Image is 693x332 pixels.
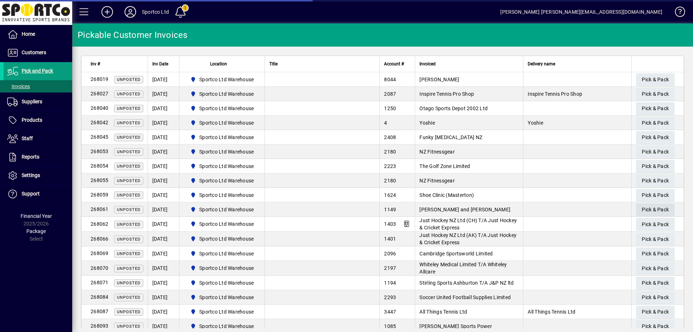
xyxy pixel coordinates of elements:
[148,87,179,101] td: [DATE]
[148,290,179,305] td: [DATE]
[419,120,435,126] span: Yoshie
[117,222,140,227] span: Unposted
[4,93,72,111] a: Suppliers
[642,117,669,129] span: Pick & Pack
[117,237,140,242] span: Unposted
[199,206,254,213] span: Sportco Ltd Warehouse
[117,135,140,140] span: Unposted
[187,75,257,84] span: Sportco Ltd Warehouse
[384,236,396,242] span: 1401
[148,188,179,202] td: [DATE]
[91,76,109,82] span: 268019
[21,213,52,219] span: Financial Year
[636,233,675,246] button: Pick & Pack
[117,207,140,212] span: Unposted
[636,88,675,101] button: Pick & Pack
[199,163,254,170] span: Sportco Ltd Warehouse
[22,99,42,104] span: Suppliers
[148,159,179,173] td: [DATE]
[91,60,100,68] span: Inv #
[636,262,675,275] button: Pick & Pack
[500,6,662,18] div: [PERSON_NAME] [PERSON_NAME][EMAIL_ADDRESS][DOMAIN_NAME]
[148,72,179,87] td: [DATE]
[117,295,140,300] span: Unposted
[22,135,33,141] span: Staff
[642,160,669,172] span: Pick & Pack
[187,118,257,127] span: Sportco Ltd Warehouse
[419,91,474,97] span: Inspire Tennis Pro Shop
[187,264,257,272] span: Sportco Ltd Warehouse
[636,247,675,260] button: Pick & Pack
[4,44,72,62] a: Customers
[670,1,684,25] a: Knowledge Base
[642,277,669,289] span: Pick & Pack
[91,105,109,111] span: 268040
[152,60,175,68] div: Inv Date
[419,251,493,256] span: Cambridge Sportsworld Limited
[642,306,669,318] span: Pick & Pack
[384,163,396,169] span: 2223
[199,220,254,228] span: Sportco Ltd Warehouse
[4,80,72,92] a: Invoices
[22,49,46,55] span: Customers
[419,232,517,245] span: Just Hockey NZ Ltd (AK) T/A Just Hockey & Cricket Express
[91,309,109,314] span: 268087
[636,146,675,159] button: Pick & Pack
[528,120,543,126] span: Yoshie
[91,134,109,140] span: 268045
[419,262,507,275] span: Whiteley Medical Limited T/A Whiteley Allcare
[148,116,179,130] td: [DATE]
[384,77,396,82] span: 8044
[642,175,669,187] span: Pick & Pack
[22,154,39,160] span: Reports
[199,177,254,184] span: Sportco Ltd Warehouse
[187,147,257,156] span: Sportco Ltd Warehouse
[528,60,555,68] span: Delivery name
[384,60,410,68] div: Account #
[7,83,30,89] span: Invoices
[384,149,396,155] span: 2180
[642,233,669,245] span: Pick & Pack
[419,77,459,82] span: [PERSON_NAME]
[419,323,492,329] span: [PERSON_NAME] Sports Power
[419,163,470,169] span: The Golf Zone Limited
[117,178,140,183] span: Unposted
[636,174,675,187] button: Pick & Pack
[148,232,179,246] td: [DATE]
[148,246,179,261] td: [DATE]
[199,250,254,257] span: Sportco Ltd Warehouse
[91,148,109,154] span: 268053
[91,323,109,329] span: 268093
[117,251,140,256] span: Unposted
[117,266,140,271] span: Unposted
[187,322,257,331] span: Sportco Ltd Warehouse
[148,217,179,232] td: [DATE]
[117,92,140,96] span: Unposted
[642,103,669,115] span: Pick & Pack
[199,264,254,272] span: Sportco Ltd Warehouse
[199,76,254,83] span: Sportco Ltd Warehouse
[22,172,40,178] span: Settings
[148,173,179,188] td: [DATE]
[642,248,669,260] span: Pick & Pack
[419,105,488,111] span: Otago Sports Depot 2002 Ltd
[636,73,675,86] button: Pick & Pack
[187,249,257,258] span: Sportco Ltd Warehouse
[91,192,109,198] span: 268059
[91,236,109,242] span: 268066
[384,207,396,212] span: 1149
[117,164,140,169] span: Unposted
[384,192,396,198] span: 1624
[419,294,511,300] span: Soccer United Football Supplies Limited
[148,145,179,159] td: [DATE]
[636,277,675,290] button: Pick & Pack
[384,60,404,68] span: Account #
[4,111,72,129] a: Products
[91,91,109,96] span: 268027
[187,307,257,316] span: Sportco Ltd Warehouse
[4,130,72,148] a: Staff
[22,117,42,123] span: Products
[636,291,675,304] button: Pick & Pack
[91,120,109,125] span: 268042
[187,104,257,113] span: Sportco Ltd Warehouse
